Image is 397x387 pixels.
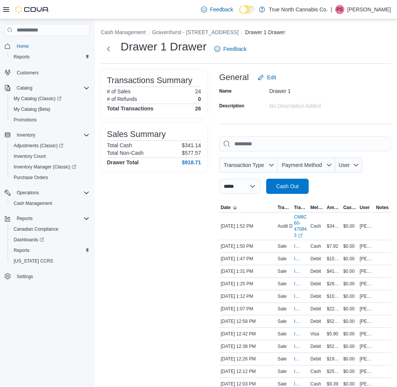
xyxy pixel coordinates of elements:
span: $22.00 [327,306,340,312]
div: [DATE] 1:31 PM [219,267,276,276]
span: Feedback [223,45,246,53]
button: Amount [325,203,342,212]
span: Operations [17,190,39,196]
button: Next [101,41,116,57]
button: IN8C60-5261328 [294,254,307,263]
img: Cova [15,6,49,13]
span: Reports [17,216,33,222]
span: Settings [17,274,33,280]
button: Inventory [14,131,38,140]
div: [DATE] 1:47 PM [219,254,276,263]
span: $9.39 [327,381,338,387]
h3: Transactions Summary [107,76,192,85]
span: Dashboards [11,235,89,244]
span: Debit [311,281,321,287]
button: Cash Management [8,198,93,209]
span: Feedback [210,6,233,13]
div: [DATE] 1:12 PM [219,292,276,301]
span: Inventory [17,132,35,138]
p: | [331,5,332,14]
span: Ps [337,5,343,14]
a: Adjustments (Classic) [8,140,93,151]
p: Sale [278,381,287,387]
div: No Description added [269,100,371,109]
span: Washington CCRS [11,256,89,266]
span: Inventory Manager (Classic) [11,162,89,171]
h6: Total Non-Cash [107,150,144,156]
a: Inventory Manager (Classic) [8,162,93,172]
a: Dashboards [11,235,47,244]
nav: Complex example [5,38,89,302]
p: Sale [278,331,287,337]
span: [PERSON_NAME] [359,256,373,262]
span: Reports [14,214,89,223]
span: [PERSON_NAME] [359,306,373,312]
button: IN8C60-5261227 [294,279,307,288]
a: Reports [11,52,33,61]
h4: 26 [195,105,201,112]
span: Debit [311,268,321,274]
p: Sale [278,306,287,312]
button: Home [2,41,93,52]
input: Dark Mode [239,6,255,14]
span: IN8C60-5261328 [294,256,300,262]
span: Catalog [14,83,89,93]
div: [DATE] 1:50 PM [219,242,276,251]
span: My Catalog (Classic) [14,96,61,102]
button: Promotions [8,115,93,125]
p: Sale [278,243,287,249]
button: Transaction Type [219,157,278,173]
span: $341.15 [327,223,340,229]
a: [US_STATE] CCRS [11,256,56,266]
span: Debit [311,356,321,362]
button: User [358,203,374,212]
span: Debit [311,256,321,262]
span: User [359,205,370,211]
a: CM8C60-470843External link [294,214,307,238]
button: IN8C60-5261169 [294,292,307,301]
span: Inventory Manager (Classic) [14,164,76,170]
span: Notes [376,205,389,211]
div: $0.00 [342,279,358,288]
h4: $918.71 [182,159,201,165]
h6: Total Cash [107,142,132,148]
h1: Drawer 1 Drawer [121,39,207,54]
p: $577.57 [182,150,201,156]
p: $341.14 [182,142,201,148]
span: Customers [14,68,89,77]
nav: An example of EuiBreadcrumbs [101,28,391,38]
span: Cash [311,381,321,387]
span: IN8C60-5261260 [294,268,300,274]
div: $0.00 [342,329,358,338]
div: [DATE] 12:38 PM [219,342,276,351]
div: Drawer 1 [269,85,371,94]
div: [DATE] 1:07 PM [219,304,276,313]
a: Adjustments (Classic) [11,141,66,150]
span: Customers [17,70,39,76]
a: My Catalog (Beta) [11,105,53,114]
button: Customers [2,67,93,78]
a: Canadian Compliance [11,225,61,234]
h3: Sales Summary [107,130,166,139]
button: Edit [255,70,279,85]
span: $10.74 [327,293,340,299]
span: [PERSON_NAME] [359,223,373,229]
a: Inventory Count [11,152,49,161]
div: [DATE] 12:26 PM [219,354,276,363]
h4: Drawer Total [107,159,139,165]
span: Cash Management [14,200,52,206]
button: Operations [2,187,93,198]
span: [PERSON_NAME] [359,331,373,337]
p: Sale [278,318,287,324]
span: $41.81 [327,268,340,274]
button: IN8C60-5260936 [294,354,307,363]
span: Cash Management [11,199,89,208]
button: Operations [14,188,42,197]
span: Home [17,43,29,49]
button: Reports [2,213,93,224]
span: Purchase Orders [11,173,89,182]
div: $0.00 [342,354,358,363]
span: IN8C60-5260936 [294,356,300,362]
span: Method [311,205,324,211]
span: Reports [14,247,30,253]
